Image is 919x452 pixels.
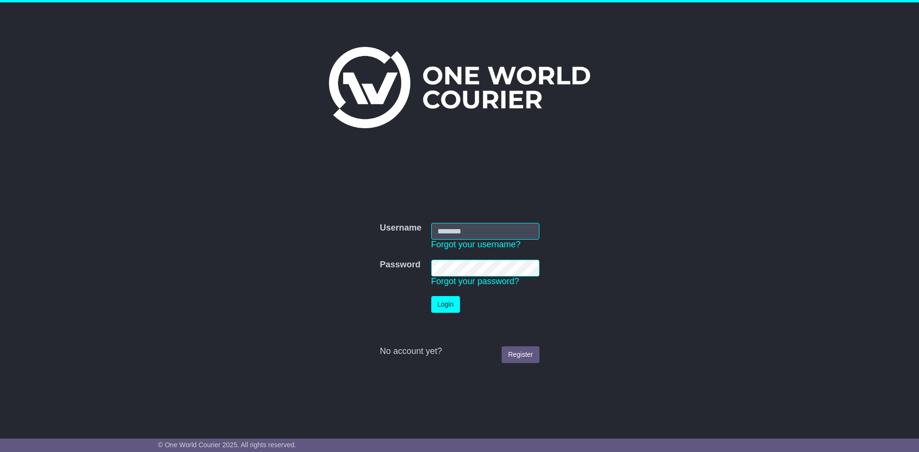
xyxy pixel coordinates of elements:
a: Forgot your password? [431,276,519,286]
span: © One World Courier 2025. All rights reserved. [158,441,296,449]
label: Username [380,223,421,233]
label: Password [380,260,420,270]
img: One World [329,47,590,128]
button: Login [431,296,460,313]
a: Register [502,346,539,363]
div: No account yet? [380,346,539,357]
a: Forgot your username? [431,240,521,249]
